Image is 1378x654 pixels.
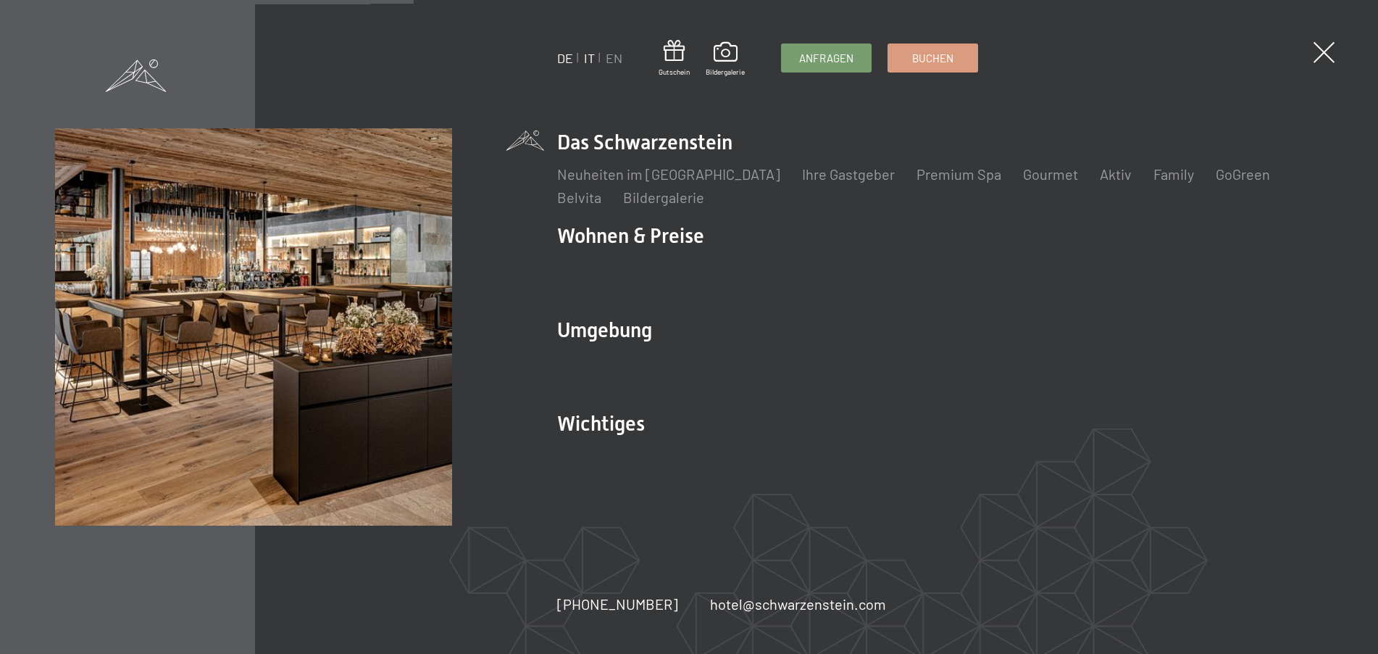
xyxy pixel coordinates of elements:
a: Aktiv [1100,165,1132,183]
span: Gutschein [659,67,690,77]
span: Bildergalerie [706,67,745,77]
span: [PHONE_NUMBER] [557,595,678,613]
a: DE [557,50,573,66]
a: Neuheiten im [GEOGRAPHIC_DATA] [557,165,780,183]
a: EN [606,50,622,66]
a: Ihre Gastgeber [802,165,895,183]
span: Buchen [912,51,953,66]
a: Buchen [888,44,977,72]
a: [PHONE_NUMBER] [557,594,678,614]
a: GoGreen [1216,165,1270,183]
a: Gutschein [659,40,690,77]
a: Bildergalerie [623,189,704,206]
a: Gourmet [1023,165,1078,183]
a: hotel@schwarzenstein.com [710,594,886,614]
a: Family [1153,165,1194,183]
a: Anfragen [782,44,871,72]
a: IT [584,50,595,66]
a: Premium Spa [916,165,1001,183]
a: Bildergalerie [706,42,745,77]
a: Belvita [557,189,601,206]
span: Anfragen [799,51,853,66]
